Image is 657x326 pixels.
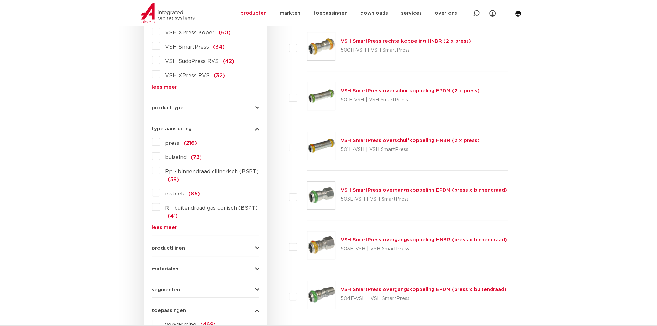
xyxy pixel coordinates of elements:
[165,30,214,35] span: VSH XPress Koper
[165,155,187,160] span: buiseind
[341,188,507,193] a: VSH SmartPress overgangskoppeling EPDM (press x binnendraad)
[219,30,231,35] span: (60)
[152,267,259,271] button: materialen
[307,231,335,259] img: Thumbnail for VSH SmartPress overgangskoppeling HNBR (press x binnendraad)
[341,88,480,93] a: VSH SmartPress overschuifkoppeling EPDM (2 x press)
[165,206,258,211] span: R - buitendraad gas conisch (BSPT)
[341,95,480,105] p: 501E-VSH | VSH SmartPress
[341,45,471,56] p: 500H-VSH | VSH SmartPress
[341,244,507,254] p: 503H-VSH | VSH SmartPress
[341,194,507,205] p: 503E-VSH | VSH SmartPress
[152,126,192,131] span: type aansluiting
[307,281,335,309] img: Thumbnail for VSH SmartPress overgangskoppeling EPDM (press x buitendraad)
[307,82,335,110] img: Thumbnail for VSH SmartPress overschuifkoppeling EPDM (2 x press)
[307,132,335,160] img: Thumbnail for VSH SmartPress overschuifkoppeling HNBR (2 x press)
[165,141,179,146] span: press
[152,106,259,110] button: producttype
[184,141,197,146] span: (216)
[213,44,225,50] span: (34)
[152,308,259,313] button: toepassingen
[152,246,185,251] span: productlijnen
[341,294,506,304] p: 504E-VSH | VSH SmartPress
[165,169,259,174] span: Rp - binnendraad cilindrisch (BSPT)
[341,39,471,44] a: VSH SmartPress rechte koppeling HNBR (2 x press)
[189,191,200,196] span: (85)
[152,225,259,230] a: lees meer
[152,308,186,313] span: toepassingen
[152,267,178,271] span: materialen
[152,85,259,90] a: lees meer
[168,213,178,219] span: (41)
[152,287,259,292] button: segmenten
[165,44,209,50] span: VSH SmartPress
[168,177,179,182] span: (59)
[165,59,219,64] span: VSH SudoPress RVS
[307,32,335,60] img: Thumbnail for VSH SmartPress rechte koppeling HNBR (2 x press)
[152,126,259,131] button: type aansluiting
[341,237,507,242] a: VSH SmartPress overgangskoppeling HNBR (press x binnendraad)
[165,191,184,196] span: insteek
[165,73,210,78] span: VSH XPress RVS
[341,287,506,292] a: VSH SmartPress overgangskoppeling EPDM (press x buitendraad)
[191,155,202,160] span: (73)
[152,246,259,251] button: productlijnen
[341,138,480,143] a: VSH SmartPress overschuifkoppeling HNBR (2 x press)
[152,106,184,110] span: producttype
[223,59,234,64] span: (42)
[341,144,480,155] p: 501H-VSH | VSH SmartPress
[214,73,225,78] span: (32)
[152,287,180,292] span: segmenten
[307,182,335,209] img: Thumbnail for VSH SmartPress overgangskoppeling EPDM (press x binnendraad)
